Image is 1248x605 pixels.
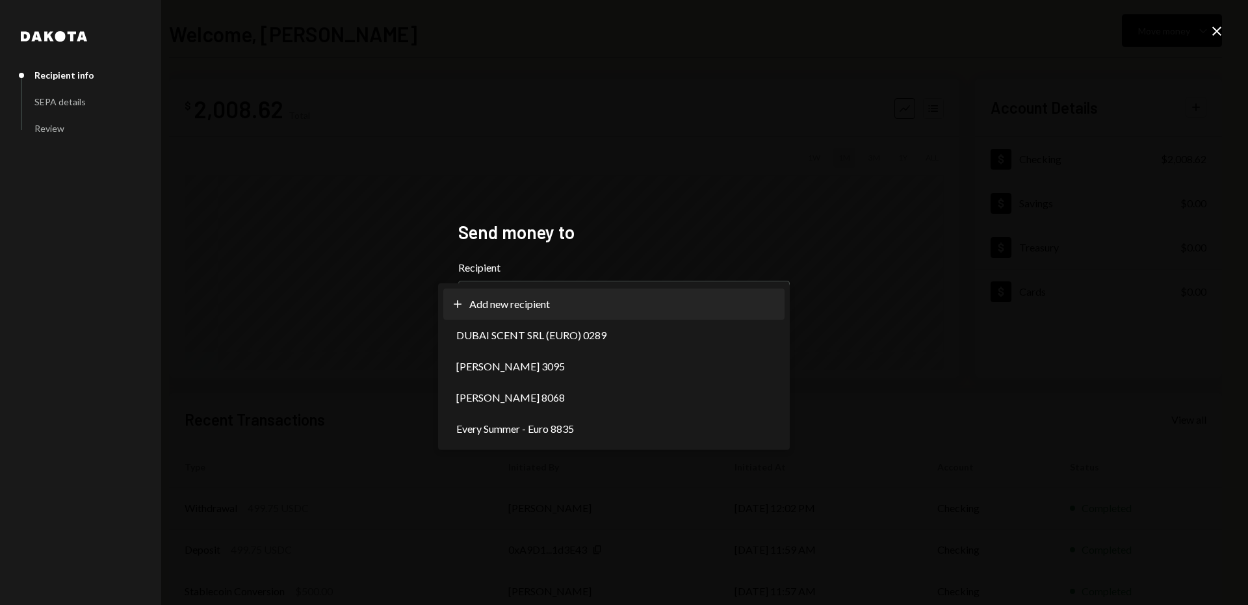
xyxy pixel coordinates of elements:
label: Recipient [458,260,790,276]
div: SEPA details [34,96,86,107]
div: Review [34,123,64,134]
span: DUBAI SCENT SRL (EURO) 0289 [456,328,606,343]
span: [PERSON_NAME] 3095 [456,359,565,374]
button: Recipient [458,281,790,317]
span: Every Summer - Euro 8835 [456,421,574,437]
div: Recipient info [34,70,94,81]
h2: Send money to [458,220,790,245]
span: Add new recipient [469,296,550,312]
span: [PERSON_NAME] 8068 [456,390,565,405]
